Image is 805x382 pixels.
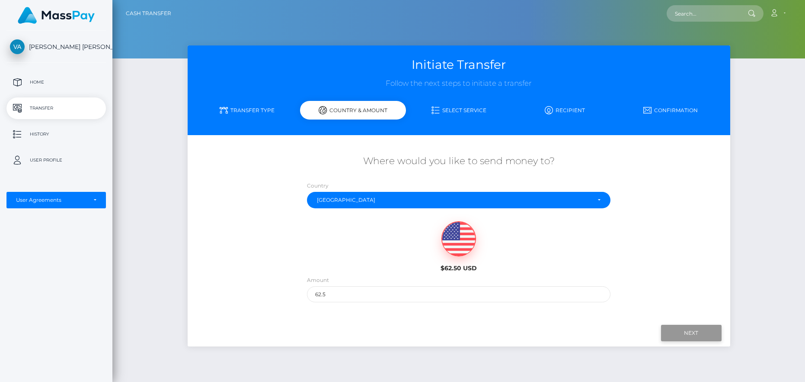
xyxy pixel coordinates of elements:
[618,103,724,118] a: Confirmation
[307,192,610,208] button: United States
[307,182,329,190] label: Country
[6,43,106,51] span: [PERSON_NAME] [PERSON_NAME]
[194,103,300,118] a: Transfer Type
[317,197,591,204] div: [GEOGRAPHIC_DATA]
[194,155,724,168] h5: Where would you like to send money to?
[10,128,102,141] p: History
[6,97,106,119] a: Transfer
[307,286,610,302] input: Amount to send in USD (Maximum: 62.5)
[6,192,106,208] button: User Agreements
[300,101,406,120] div: Country & Amount
[6,149,106,171] a: User Profile
[390,265,528,272] h6: $62.50 USD
[6,123,106,145] a: History
[661,325,722,341] input: Next
[194,78,724,89] h3: Follow the next steps to initiate a transfer
[16,197,87,204] div: User Agreements
[307,276,329,284] label: Amount
[6,71,106,93] a: Home
[194,56,724,73] h3: Initiate Transfer
[406,103,512,118] a: Select Service
[667,5,748,22] input: Search...
[10,102,102,115] p: Transfer
[126,4,171,23] a: Cash Transfer
[512,103,618,118] a: Recipient
[442,222,476,256] img: USD.png
[10,76,102,89] p: Home
[18,7,95,24] img: MassPay
[10,154,102,167] p: User Profile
